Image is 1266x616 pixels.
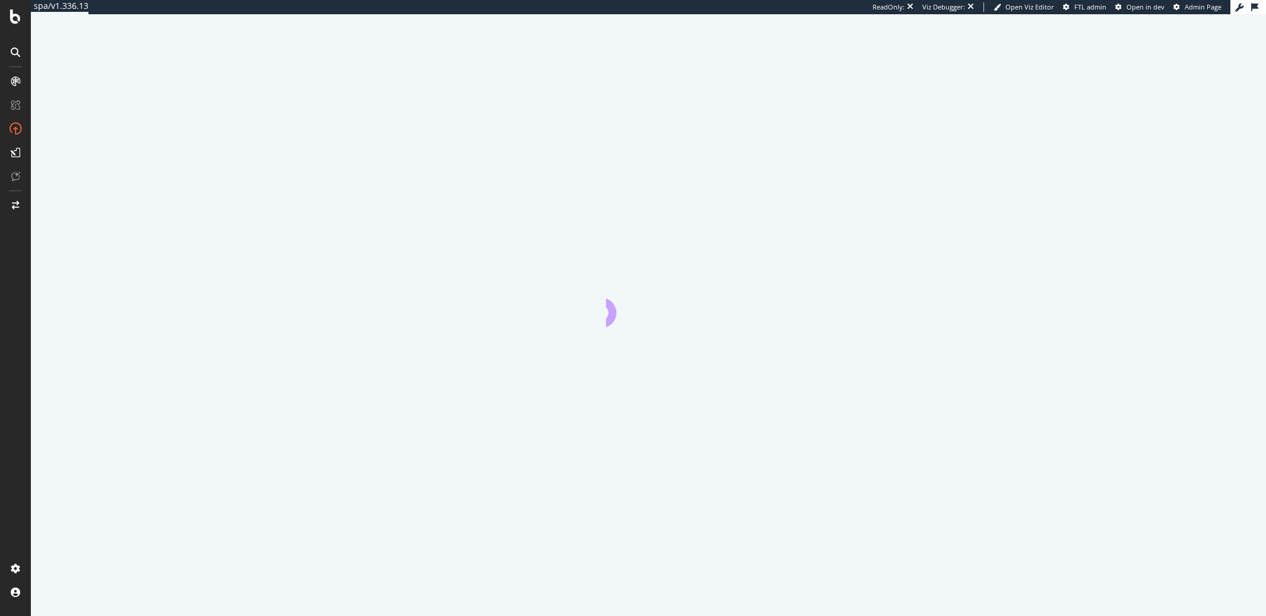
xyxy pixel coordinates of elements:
[872,2,905,12] div: ReadOnly:
[1173,2,1221,12] a: Admin Page
[994,2,1054,12] a: Open Viz Editor
[1115,2,1165,12] a: Open in dev
[1005,2,1054,11] span: Open Viz Editor
[922,2,965,12] div: Viz Debugger:
[1185,2,1221,11] span: Admin Page
[606,284,691,327] div: animation
[1127,2,1165,11] span: Open in dev
[1063,2,1106,12] a: FTL admin
[1074,2,1106,11] span: FTL admin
